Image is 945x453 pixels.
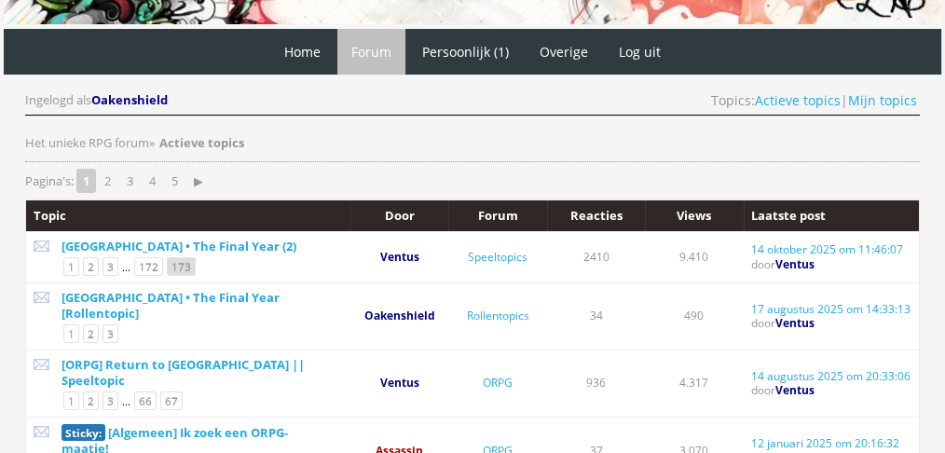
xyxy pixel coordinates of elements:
[186,168,211,194] a: ▶
[467,308,529,323] a: Rollentopics
[25,91,171,109] div: Ingelogd als
[103,391,118,410] a: 3
[83,391,99,410] a: 2
[134,391,157,410] a: 66
[526,29,602,75] a: Overige
[380,249,419,265] a: Ventus
[751,315,815,331] span: door
[103,257,118,276] a: 3
[103,324,118,343] a: 3
[62,238,296,254] a: [GEOGRAPHIC_DATA] • The Final Year (2)
[468,249,527,265] a: Speeltopics
[547,231,645,282] td: 2410
[775,382,815,398] a: Ventus
[645,282,743,350] td: 490
[25,134,149,151] a: Het unieke RPG forum
[134,257,163,276] a: 172
[751,435,899,451] a: 12 januari 2025 om 20:16:32
[159,134,244,151] strong: Actieve topics
[751,382,815,398] span: door
[448,200,546,232] th: Forum
[122,394,130,408] span: ...
[547,200,645,232] th: Reacties
[751,301,911,317] a: 17 augustus 2025 om 14:33:13
[26,200,350,232] th: Topic
[25,172,74,190] span: Pagina's:
[97,168,118,194] a: 2
[62,356,305,389] a: [ORPG] Return to [GEOGRAPHIC_DATA] || Speeltopic
[122,260,130,274] span: ...
[775,256,815,272] a: Ventus
[63,391,79,410] a: 1
[645,350,743,417] td: 4.317
[751,241,903,257] a: 14 oktober 2025 om 11:46:07
[91,91,171,108] a: Oakenshield
[848,91,917,109] a: Mijn topics
[337,29,405,75] a: Forum
[547,350,645,417] td: 936
[63,257,79,276] a: 1
[83,324,99,343] a: 2
[63,324,79,343] a: 1
[483,375,513,391] a: ORPG
[142,168,163,194] a: 4
[149,134,155,151] span: »
[744,200,919,232] th: Laatste post
[83,257,99,276] a: 2
[119,168,141,194] a: 3
[711,91,917,109] span: Topics: |
[645,231,743,282] td: 9.410
[270,29,335,75] a: Home
[62,289,280,322] a: [GEOGRAPHIC_DATA] • The Final Year [Rollentopic]
[164,168,185,194] a: 5
[645,200,743,232] th: Views
[605,29,675,75] a: Log uit
[160,391,183,410] a: 67
[76,169,96,193] strong: 1
[408,29,523,75] a: Persoonlijk (1)
[775,315,815,331] a: Ventus
[350,200,448,232] th: Door
[751,368,911,384] a: 14 augustus 2025 om 20:33:06
[62,424,105,441] span: Sticky:
[167,257,196,276] a: 173
[755,91,841,109] a: Actieve topics
[380,375,419,391] a: Ventus
[91,91,168,108] span: Oakenshield
[751,256,815,272] span: door
[364,308,435,323] a: Oakenshield
[547,282,645,350] td: 34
